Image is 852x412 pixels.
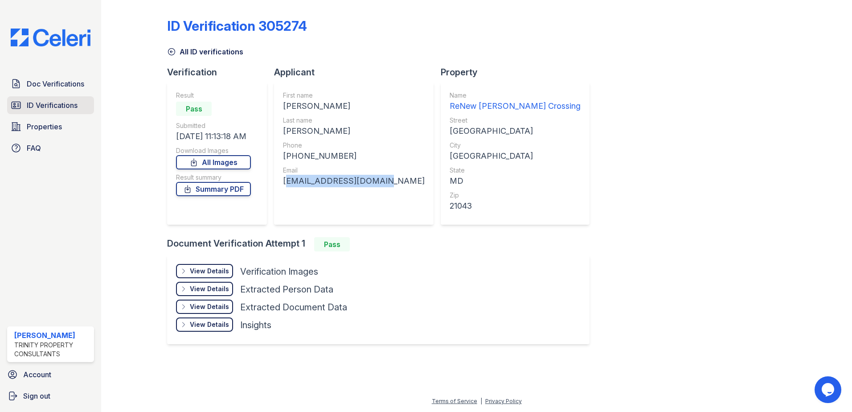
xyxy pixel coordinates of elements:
[14,341,90,358] div: Trinity Property Consultants
[176,102,212,116] div: Pass
[23,391,50,401] span: Sign out
[190,320,229,329] div: View Details
[283,150,425,162] div: [PHONE_NUMBER]
[4,29,98,46] img: CE_Logo_Blue-a8612792a0a2168367f1c8372b55b34899dd931a85d93a1a3d3e32e68fde9ad4.png
[7,118,94,136] a: Properties
[240,319,271,331] div: Insights
[283,91,425,100] div: First name
[240,265,318,278] div: Verification Images
[176,130,251,143] div: [DATE] 11:13:18 AM
[4,387,98,405] a: Sign out
[190,284,229,293] div: View Details
[283,175,425,187] div: [EMAIL_ADDRESS][DOMAIN_NAME]
[240,301,347,313] div: Extracted Document Data
[274,66,441,78] div: Applicant
[240,283,333,296] div: Extracted Person Data
[283,100,425,112] div: [PERSON_NAME]
[176,182,251,196] a: Summary PDF
[283,166,425,175] div: Email
[480,398,482,404] div: |
[14,330,90,341] div: [PERSON_NAME]
[450,141,581,150] div: City
[7,96,94,114] a: ID Verifications
[450,166,581,175] div: State
[283,125,425,137] div: [PERSON_NAME]
[283,141,425,150] div: Phone
[314,237,350,251] div: Pass
[23,369,51,380] span: Account
[450,191,581,200] div: Zip
[176,173,251,182] div: Result summary
[283,116,425,125] div: Last name
[176,155,251,169] a: All Images
[176,146,251,155] div: Download Images
[450,150,581,162] div: [GEOGRAPHIC_DATA]
[7,75,94,93] a: Doc Verifications
[176,91,251,100] div: Result
[450,175,581,187] div: MD
[4,366,98,383] a: Account
[450,116,581,125] div: Street
[450,125,581,137] div: [GEOGRAPHIC_DATA]
[27,100,78,111] span: ID Verifications
[485,398,522,404] a: Privacy Policy
[167,237,597,251] div: Document Verification Attempt 1
[27,143,41,153] span: FAQ
[27,121,62,132] span: Properties
[450,200,581,212] div: 21043
[450,100,581,112] div: ReNew [PERSON_NAME] Crossing
[450,91,581,112] a: Name ReNew [PERSON_NAME] Crossing
[190,267,229,276] div: View Details
[176,121,251,130] div: Submitted
[167,18,307,34] div: ID Verification 305274
[441,66,597,78] div: Property
[27,78,84,89] span: Doc Verifications
[432,398,477,404] a: Terms of Service
[167,66,274,78] div: Verification
[190,302,229,311] div: View Details
[167,46,243,57] a: All ID verifications
[450,91,581,100] div: Name
[815,376,843,403] iframe: chat widget
[7,139,94,157] a: FAQ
